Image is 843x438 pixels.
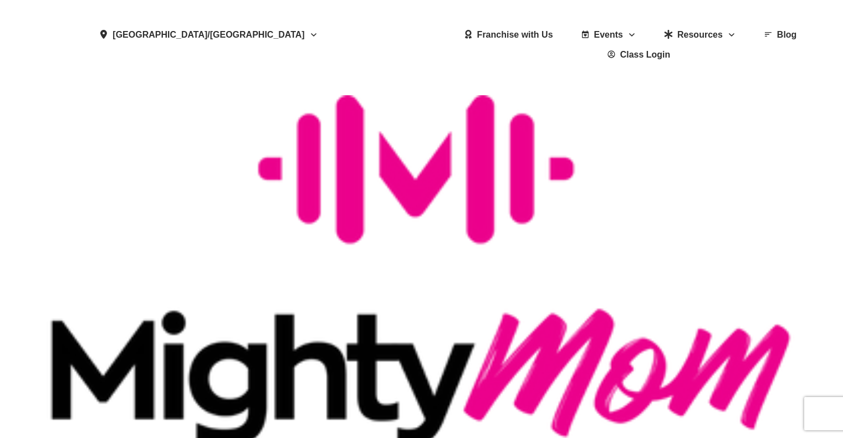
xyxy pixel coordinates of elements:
span: Blog [777,26,797,44]
span: Franchise with Us [477,26,553,44]
a: Class Login [607,46,671,64]
a: Resources [664,26,736,44]
a: Events [581,26,636,44]
a: Blog [764,26,797,44]
span: Class Login [620,46,671,64]
span: Events [594,26,623,44]
a: Franchise with Us [464,26,553,44]
span: [GEOGRAPHIC_DATA]/[GEOGRAPHIC_DATA] [113,26,304,44]
span: Resources [677,26,723,44]
a: [GEOGRAPHIC_DATA]/[GEOGRAPHIC_DATA] [99,26,318,44]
